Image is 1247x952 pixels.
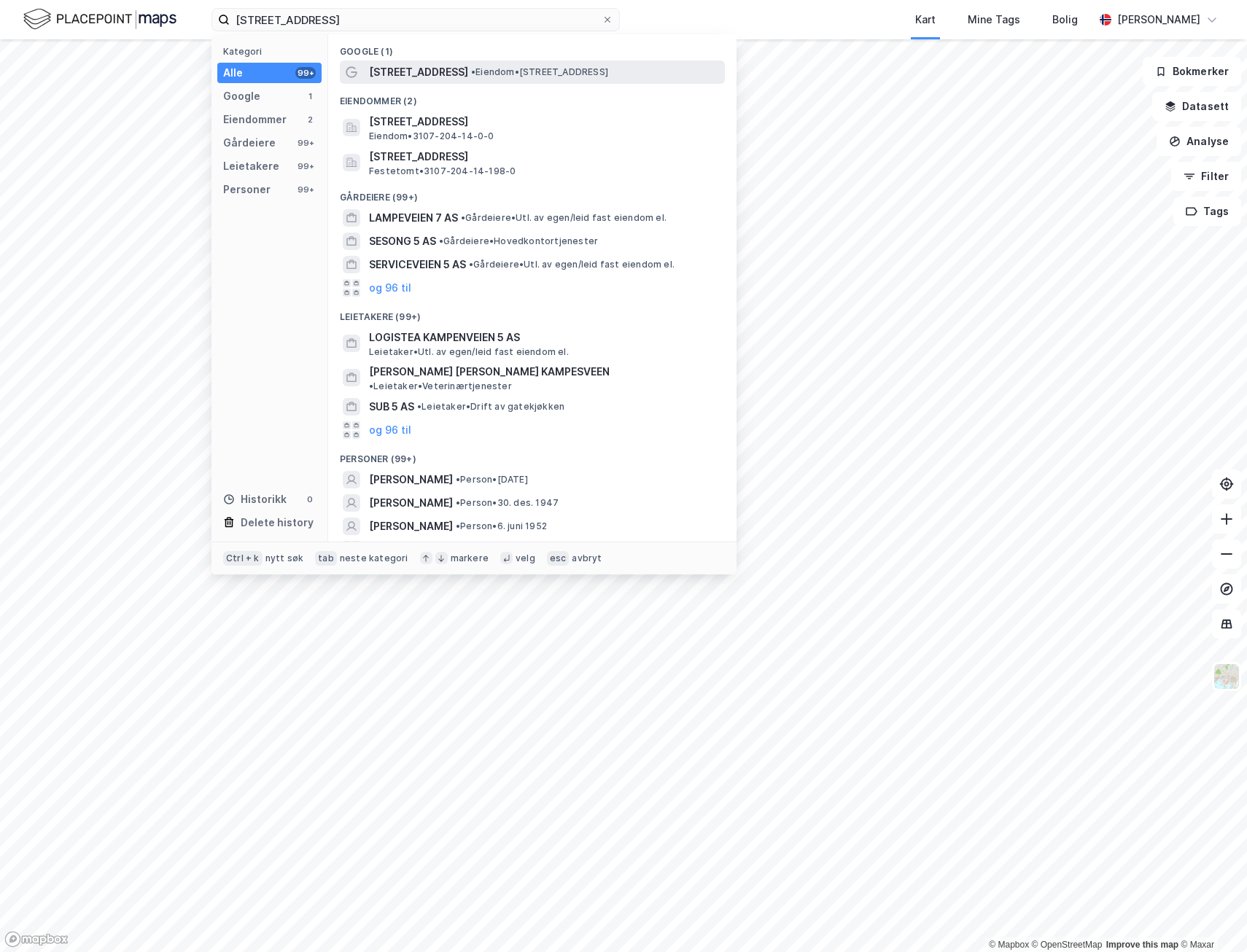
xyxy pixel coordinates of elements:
span: • [456,497,460,508]
a: OpenStreetMap [1032,940,1103,950]
span: [PERSON_NAME] [369,518,453,535]
div: 1 [304,90,316,102]
div: velg [516,553,535,564]
div: Gårdeiere [223,134,276,152]
span: • [417,401,422,412]
input: Søk på adresse, matrikkel, gårdeiere, leietakere eller personer [230,9,602,31]
div: esc [547,551,570,566]
span: SESONG 5 AS [369,233,436,250]
img: logo.f888ab2527a4732fd821a326f86c7f29.svg [23,7,176,32]
div: 99+ [295,184,316,195]
div: 0 [304,493,316,505]
span: LAMPEVEIEN 7 AS [369,209,458,227]
span: Festetomt • 3107-204-14-198-0 [369,165,516,177]
div: Leietakere [223,157,279,175]
a: Improve this map [1106,940,1178,950]
span: • [469,259,473,270]
span: Person • 6. juni 1952 [456,520,547,532]
span: Gårdeiere • Utl. av egen/leid fast eiendom el. [461,212,667,224]
span: Person • 30. des. 1947 [456,497,559,509]
div: Personer (99+) [328,442,737,468]
span: • [456,520,460,531]
span: Eiendom • 3107-204-14-0-0 [369,130,494,142]
div: Alle [223,64,243,82]
span: Person • [DATE] [456,474,528,485]
button: og 96 til [369,279,411,297]
div: Kart [915,11,936,28]
div: Mine Tags [968,11,1020,28]
button: Analyse [1157,127,1241,156]
span: • [369,381,373,391]
div: Gårdeiere (99+) [328,180,737,206]
div: Historikk [223,491,287,508]
div: Eiendommer (2) [328,84,737,110]
div: Ctrl + k [223,551,263,566]
span: [PERSON_NAME] [369,471,453,488]
div: tab [315,551,337,566]
a: Mapbox [989,940,1029,950]
button: Tags [1173,197,1241,226]
span: Leietaker • Veterinærtjenester [369,381,512,392]
div: Personer [223,181,271,198]
span: Eiendom • [STREET_ADDRESS] [471,66,608,78]
span: SUB 5 AS [369,398,414,415]
div: Google [223,87,260,105]
span: • [439,235,443,246]
button: Filter [1171,162,1241,191]
button: Bokmerker [1143,57,1241,86]
iframe: Chat Widget [1174,882,1247,952]
span: Gårdeiere • Utl. av egen/leid fast eiendom el. [469,259,675,270]
div: 2 [304,114,316,125]
div: 99+ [295,160,316,172]
div: 99+ [295,137,316,149]
button: og 96 til [369,421,411,439]
span: [STREET_ADDRESS] [369,148,719,165]
span: • [471,66,475,77]
div: Kategori [223,46,322,57]
span: [STREET_ADDRESS] [369,113,719,130]
div: neste kategori [340,553,408,564]
span: [PERSON_NAME] [369,494,453,512]
span: [STREET_ADDRESS] [369,63,468,81]
button: Datasett [1152,92,1241,121]
span: LOGISTEA KAMPENVEIEN 5 AS [369,329,719,346]
span: SERVICEVEIEN 5 AS [369,256,466,273]
img: Z [1213,663,1240,690]
div: Delete history [241,514,314,531]
span: [PERSON_NAME] [PERSON_NAME] KAMPESVEEN [369,363,610,381]
span: • [461,212,465,223]
div: 99+ [295,67,316,79]
div: avbryt [572,553,602,564]
a: Mapbox homepage [4,931,69,948]
span: Leietaker • Utl. av egen/leid fast eiendom el. [369,346,569,358]
span: Gårdeiere • Hovedkontortjenester [439,235,598,247]
div: [PERSON_NAME] [1117,11,1200,28]
div: nytt søk [265,553,304,564]
div: Leietakere (99+) [328,300,737,326]
span: • [456,474,460,485]
div: markere [451,553,489,564]
div: Eiendommer [223,111,287,128]
div: Google (1) [328,34,737,61]
div: Bolig [1052,11,1078,28]
span: Leietaker • Drift av gatekjøkken [417,401,564,413]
